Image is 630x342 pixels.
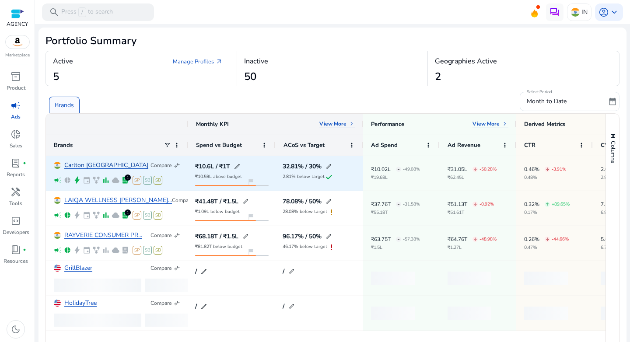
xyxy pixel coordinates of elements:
[247,248,254,255] span: flag_2
[78,7,86,17] span: /
[524,202,539,207] p: 0.32%
[54,314,141,327] div: loading
[244,57,268,66] h4: Inactive
[242,198,249,205] span: edit
[73,211,81,219] span: bolt
[64,300,97,307] a: HolidayTree
[524,307,568,320] div: loading
[49,7,59,17] span: search
[10,158,21,168] span: lab_profile
[196,120,229,128] div: Monthly KPI
[545,237,549,241] span: arrow_downward
[195,174,242,179] p: ₹10.59L above budget
[150,265,171,272] p: Compare
[552,237,569,241] p: -44.66%
[524,210,570,215] p: 0.17%
[435,70,441,83] h2: 2
[195,234,238,240] h5: ₹68.18T / ₹1.5L
[601,141,612,149] span: CVR
[524,272,568,285] div: loading
[371,202,391,207] p: ₹37.76T
[64,162,148,169] a: Carlton [GEOGRAPHIC_DATA]
[325,198,332,205] span: edit
[195,164,230,170] h5: ₹10.6L / ₹1T
[200,268,207,275] span: edit
[448,272,491,285] div: loading
[581,4,588,20] p: IN
[479,202,494,206] p: -0.92%
[145,279,189,292] div: loading
[143,246,152,255] span: SB
[571,8,580,17] img: in.svg
[83,176,91,184] span: event
[54,211,62,219] span: campaign
[195,209,240,214] p: ₹1.09L below budget
[545,167,549,171] span: arrow_downward
[83,246,91,254] span: event
[54,141,73,149] span: Brands
[242,233,249,240] span: edit
[435,57,497,66] h4: Geographies Active
[63,176,71,184] span: pie_chart
[5,52,30,59] p: Marketplace
[7,171,25,178] p: Reports
[195,244,242,249] p: ₹81.82T below budget
[200,303,207,310] span: edit
[524,167,539,172] p: 0.46%
[348,120,355,127] span: keyboard_arrow_right
[473,202,477,206] span: arrow_downward
[244,70,256,83] h2: 50
[54,300,61,307] img: us.svg
[283,234,322,240] h5: 96.17% / 50%
[173,300,180,307] span: compare_arrows
[92,211,100,219] span: family_history
[448,167,467,172] p: ₹31.05L
[54,162,61,169] img: in.svg
[371,210,420,215] p: ₹55.18T
[133,246,141,255] span: SP
[112,176,119,184] span: cloud
[125,209,131,216] div: 1
[524,237,539,242] p: 0.26%
[552,202,570,206] p: +89.65%
[448,237,467,242] p: ₹64.76T
[288,303,295,310] span: edit
[598,7,609,17] span: account_circle
[10,244,21,255] span: book_4
[195,304,197,310] h5: /
[524,245,569,250] p: 0.47%
[125,174,131,181] div: 1
[327,243,336,251] span: exclamation
[73,176,81,184] span: bolt
[448,245,497,250] p: ₹1.27L
[121,246,129,254] span: lab_profile
[327,208,336,216] span: exclamation
[92,246,100,254] span: family_history
[283,164,322,170] h5: 32.81% / 30%
[601,202,616,207] p: 7.16%
[371,307,415,320] div: loading
[112,211,119,219] span: cloud
[145,314,189,327] div: loading
[11,113,21,121] p: Ads
[10,100,21,111] span: campaign
[7,20,28,28] p: AGENCY
[195,269,197,275] h5: /
[397,160,400,178] span: -
[397,195,400,213] span: -
[10,187,21,197] span: handyman
[53,57,73,66] h4: Active
[524,141,535,149] span: CTR
[448,210,494,215] p: ₹51.61T
[154,246,162,255] span: SD
[319,120,346,127] p: View More
[371,141,398,149] span: Ad Spend
[63,246,71,254] span: pie_chart
[325,173,333,181] span: check
[10,129,21,140] span: donut_small
[601,167,616,172] p: 2.06%
[61,7,113,17] p: Press to search
[3,257,28,265] p: Resources
[283,304,284,310] h5: /
[143,211,152,220] span: SB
